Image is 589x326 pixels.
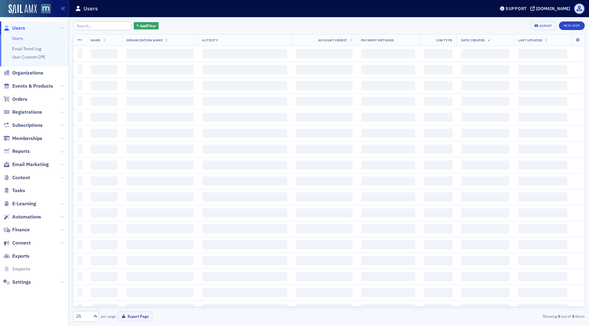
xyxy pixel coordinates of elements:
label: per page [101,313,116,319]
span: ‌ [518,145,567,154]
span: ‌ [361,176,415,186]
span: ‌ [296,145,352,154]
span: ‌ [361,81,415,90]
a: Automations [3,214,41,220]
span: ‌ [126,224,194,233]
span: ‌ [202,161,287,170]
span: ‌ [518,192,567,202]
span: ‌ [461,208,510,218]
span: ‌ [126,113,194,122]
span: ‌ [461,49,510,58]
span: ‌ [518,129,567,138]
span: Exports [12,253,29,260]
a: Organizations [3,70,43,76]
a: Finance [3,226,30,233]
span: ‌ [126,49,194,58]
span: ‌ [461,176,510,186]
span: ‌ [126,65,194,74]
span: ‌ [296,208,352,218]
span: ‌ [461,272,510,281]
span: ‌ [424,256,452,265]
span: Settings [12,279,31,286]
a: Settings [3,279,31,286]
span: ‌ [461,65,510,74]
span: Profile [574,3,585,14]
span: ‌ [518,65,567,74]
span: ‌ [78,240,82,249]
span: ‌ [518,161,567,170]
span: ‌ [361,113,415,122]
span: ‌ [518,49,567,58]
span: ‌ [126,81,194,90]
div: [DOMAIN_NAME] [536,6,570,11]
span: ‌ [461,240,510,249]
div: Export [540,24,552,28]
span: ‌ [424,65,452,74]
span: Reports [12,148,30,155]
span: ‌ [91,256,118,265]
a: Connect [3,240,31,246]
span: ‌ [461,129,510,138]
span: Users [12,25,25,32]
span: ‌ [461,304,510,313]
span: Payment Methods [361,38,394,42]
span: Email Marketing [12,161,49,168]
span: ‌ [126,288,194,297]
span: ‌ [126,129,194,138]
span: ‌ [361,272,415,281]
span: ‌ [361,208,415,218]
span: Orders [12,96,27,103]
span: ‌ [78,97,82,106]
span: ‌ [91,288,118,297]
button: Export [530,21,556,30]
span: ‌ [424,192,452,202]
span: ‌ [91,65,118,74]
strong: 0 [557,313,561,319]
span: ‌ [202,97,287,106]
span: Organization Name [126,38,163,42]
span: Add Filter [140,23,156,28]
span: ‌ [202,272,287,281]
span: ‌ [78,256,82,265]
span: ‌ [202,224,287,233]
span: ‌ [361,240,415,249]
a: E-Learning [3,200,36,207]
span: ‌ [78,208,82,218]
input: Search… [73,21,132,30]
span: ‌ [518,113,567,122]
span: ‌ [91,176,118,186]
span: ‌ [424,81,452,90]
a: Subscriptions [3,122,43,129]
span: ‌ [91,81,118,90]
span: ‌ [361,65,415,74]
span: ‌ [518,272,567,281]
span: ‌ [424,304,452,313]
span: ‌ [296,129,352,138]
span: ‌ [424,224,452,233]
span: ‌ [296,240,352,249]
span: ‌ [126,304,194,313]
a: Email Send Log [12,46,41,51]
span: ‌ [361,129,415,138]
a: Users [3,25,25,32]
a: Content [3,174,30,181]
span: Last Updated [518,38,542,42]
span: ‌ [361,161,415,170]
span: ‌ [296,161,352,170]
span: ‌ [361,192,415,202]
span: ‌ [518,288,567,297]
span: ‌ [91,161,118,170]
span: ‌ [126,161,194,170]
span: ‌ [361,49,415,58]
span: Job Type [436,38,452,42]
span: ‌ [424,129,452,138]
div: Showing out of items [418,313,585,319]
span: ‌ [296,81,352,90]
span: ‌ [461,288,510,297]
span: ‌ [296,272,352,281]
span: ‌ [202,145,287,154]
span: ‌ [202,176,287,186]
span: Tasks [12,187,25,194]
span: Account Credit [318,38,347,42]
a: New User [559,21,585,30]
